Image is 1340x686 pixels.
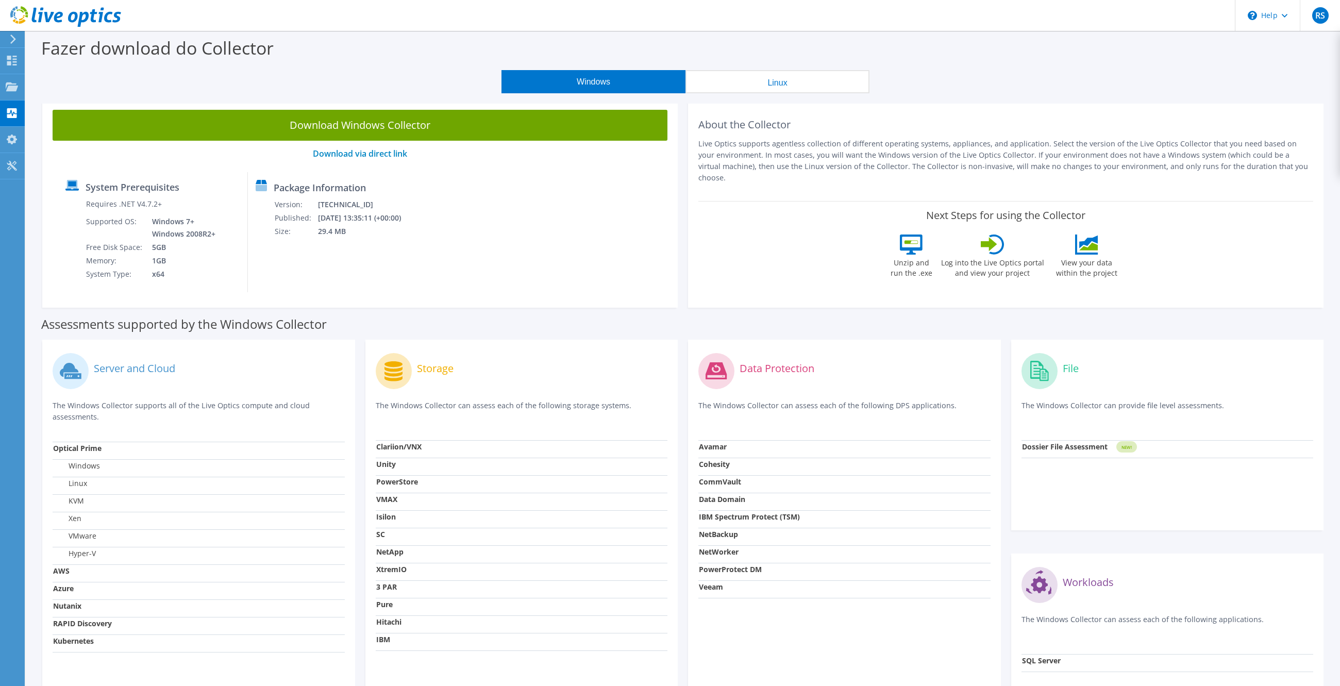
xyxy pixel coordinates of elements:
a: Download via direct link [313,148,407,159]
strong: Dossier File Assessment [1022,442,1108,451]
strong: Nutanix [53,601,81,611]
strong: Optical Prime [53,443,102,453]
label: Requires .NET V4.7.2+ [86,199,162,209]
strong: AWS [53,566,70,576]
td: [TECHNICAL_ID] [317,198,414,211]
strong: 3 PAR [376,582,397,592]
strong: NetBackup [699,529,738,539]
td: Size: [274,225,317,238]
td: 5GB [144,241,217,254]
label: Fazer download do Collector [41,36,274,60]
label: Storage [417,363,454,374]
strong: SC [376,529,385,539]
p: The Windows Collector supports all of the Live Optics compute and cloud assessments. [53,400,345,423]
strong: VMAX [376,494,397,504]
label: Package Information [274,182,366,193]
td: 1GB [144,254,217,267]
strong: Cohesity [699,459,730,469]
td: Free Disk Space: [86,241,144,254]
label: Hyper-V [53,548,96,559]
button: Windows [501,70,685,93]
td: Published: [274,211,317,225]
p: The Windows Collector can assess each of the following DPS applications. [698,400,991,421]
strong: IBM [376,634,390,644]
strong: XtremIO [376,564,407,574]
td: Version: [274,198,317,211]
label: Data Protection [740,363,814,374]
label: System Prerequisites [86,182,179,192]
h2: About the Collector [698,119,1313,131]
td: Supported OS: [86,215,144,241]
td: x64 [144,267,217,281]
p: The Windows Collector can assess each of the following storage systems. [376,400,668,421]
label: Windows [53,461,100,471]
strong: CommVault [699,477,741,487]
label: Server and Cloud [94,363,175,374]
p: The Windows Collector can provide file level assessments. [1021,400,1314,421]
a: Download Windows Collector [53,110,667,141]
strong: Pure [376,599,393,609]
label: VMware [53,531,96,541]
td: Memory: [86,254,144,267]
strong: Data Domain [699,494,745,504]
label: File [1063,363,1079,374]
strong: IBM Spectrum Protect (TSM) [699,512,800,522]
label: Assessments supported by the Windows Collector [41,319,327,329]
strong: NetApp [376,547,404,557]
strong: PowerProtect DM [699,564,762,574]
label: Xen [53,513,81,524]
strong: Hitachi [376,617,401,627]
strong: Azure [53,583,74,593]
strong: RAPID Discovery [53,618,112,628]
strong: Clariion/VNX [376,442,422,451]
strong: NetWorker [699,547,739,557]
td: Windows 7+ Windows 2008R2+ [144,215,217,241]
svg: \n [1248,11,1257,20]
button: Linux [685,70,869,93]
strong: PowerStore [376,477,418,487]
td: [DATE] 13:35:11 (+00:00) [317,211,414,225]
label: Log into the Live Optics portal and view your project [941,255,1045,278]
strong: Veeam [699,582,723,592]
strong: Isilon [376,512,396,522]
label: View your data within the project [1050,255,1124,278]
label: Next Steps for using the Collector [926,209,1085,222]
label: KVM [53,496,84,506]
label: Workloads [1063,577,1114,588]
strong: Avamar [699,442,727,451]
label: Linux [53,478,87,489]
p: The Windows Collector can assess each of the following applications. [1021,614,1314,635]
td: 29.4 MB [317,225,414,238]
strong: Unity [376,459,396,469]
p: Live Optics supports agentless collection of different operating systems, appliances, and applica... [698,138,1313,183]
span: RS [1312,7,1329,24]
strong: Kubernetes [53,636,94,646]
label: Unzip and run the .exe [888,255,935,278]
tspan: NEW! [1121,444,1131,450]
td: System Type: [86,267,144,281]
strong: SQL Server [1022,656,1061,665]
